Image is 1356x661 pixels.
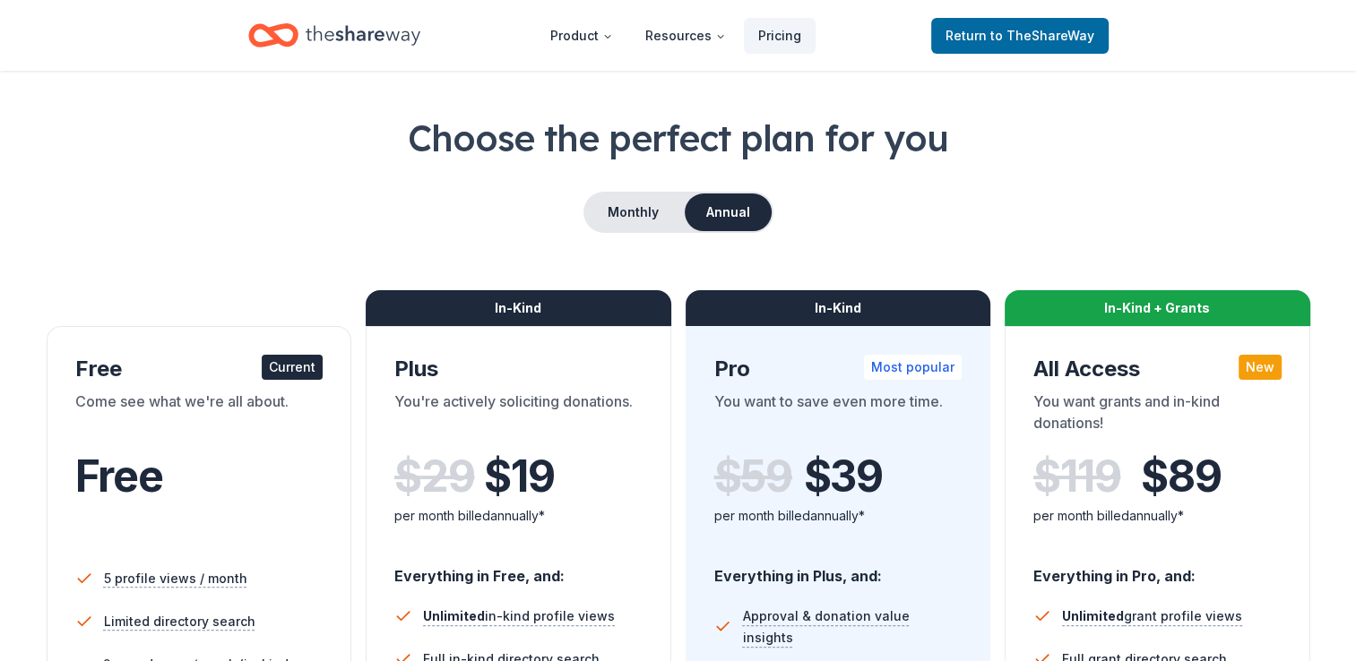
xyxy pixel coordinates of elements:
[714,505,963,527] div: per month billed annually*
[536,14,816,56] nav: Main
[484,451,554,502] span: $ 19
[685,193,772,231] button: Annual
[1033,505,1282,527] div: per month billed annually*
[262,355,323,380] div: Current
[394,550,643,588] div: Everything in Free, and:
[631,18,740,54] button: Resources
[714,355,963,383] div: Pro
[686,290,991,326] div: In-Kind
[714,550,963,588] div: Everything in Plus, and:
[104,568,247,589] span: 5 profile views / month
[714,391,963,441] div: You want to save even more time.
[931,18,1109,54] a: Returnto TheShareWay
[75,355,324,383] div: Free
[742,605,962,648] span: Approval & donation value insights
[394,391,643,441] div: You're actively soliciting donations.
[43,113,1313,163] h1: Choose the perfect plan for you
[585,193,681,231] button: Monthly
[990,28,1094,43] span: to TheShareWay
[1239,355,1282,380] div: New
[75,391,324,441] div: Come see what we're all about.
[1033,355,1282,383] div: All Access
[104,611,255,632] span: Limited directory search
[423,608,485,623] span: Unlimited
[1141,451,1221,502] span: $ 89
[946,25,1094,47] span: Return
[423,608,615,623] span: in-kind profile views
[394,355,643,383] div: Plus
[1062,608,1124,623] span: Unlimited
[1005,290,1310,326] div: In-Kind + Grants
[75,450,163,502] span: Free
[248,14,420,56] a: Home
[864,355,962,380] div: Most popular
[1033,550,1282,588] div: Everything in Pro, and:
[366,290,671,326] div: In-Kind
[804,451,883,502] span: $ 39
[744,18,816,54] a: Pricing
[394,505,643,527] div: per month billed annually*
[1033,391,1282,441] div: You want grants and in-kind donations!
[536,18,627,54] button: Product
[1062,608,1242,623] span: grant profile views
